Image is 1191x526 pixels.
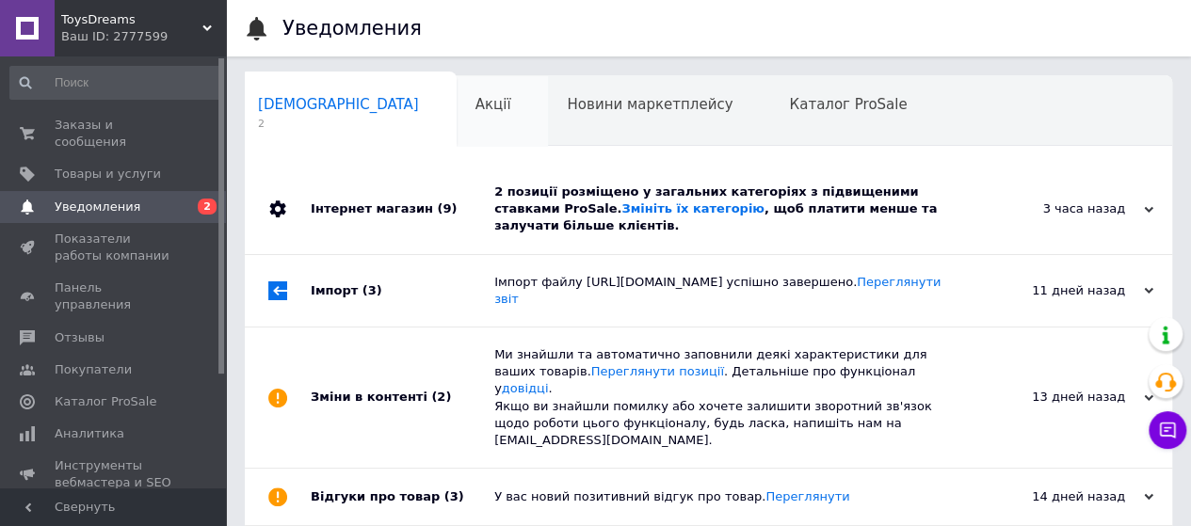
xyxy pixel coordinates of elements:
div: Ваш ID: 2777599 [61,28,226,45]
div: У вас новий позитивний відгук про товар. [494,488,965,505]
span: 2 [258,117,419,131]
div: Ми знайшли та автоматично заповнили деякі характеристики для ваших товарів. . Детальніше про функ... [494,346,965,449]
div: Інтернет магазин [311,165,494,254]
span: Каталог ProSale [55,393,156,410]
div: Імпорт [311,255,494,327]
span: Товары и услуги [55,166,161,183]
span: Покупатели [55,361,132,378]
div: Відгуки про товар [311,469,494,525]
span: Новини маркетплейсу [567,96,732,113]
div: 3 часа назад [965,200,1153,217]
div: Імпорт файлу [URL][DOMAIN_NAME] успішно завершено. [494,274,965,308]
span: ToysDreams [61,11,202,28]
a: Переглянути [765,489,849,503]
span: (9) [437,201,457,215]
a: довідці [502,381,549,395]
span: Каталог ProSale [789,96,907,113]
span: (3) [444,489,464,503]
span: Аналитика [55,425,124,442]
span: Панель управления [55,279,174,313]
a: Переглянути позиції [591,364,724,378]
div: 11 дней назад [965,282,1153,299]
span: Заказы и сообщения [55,117,174,151]
button: Чат с покупателем [1149,411,1186,449]
div: 14 дней назад [965,488,1153,505]
span: Показатели работы компании [55,231,174,264]
span: Акції [475,96,511,113]
span: (2) [431,390,451,404]
span: [DEMOGRAPHIC_DATA] [258,96,419,113]
span: 2 [198,199,217,215]
a: Переглянути звіт [494,275,941,306]
a: Змініть їх категорію [621,201,764,215]
input: Поиск [9,66,222,100]
div: 13 дней назад [965,389,1153,406]
span: Инструменты вебмастера и SEO [55,457,174,491]
div: 2 позиції розміщено у загальних категоріях з підвищеними ставками ProSale. , щоб платити менше та... [494,183,965,235]
span: Отзывы [55,329,105,346]
h1: Уведомления [282,17,422,40]
span: Уведомления [55,199,140,215]
div: Зміни в контенті [311,327,494,468]
span: (3) [362,283,382,297]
